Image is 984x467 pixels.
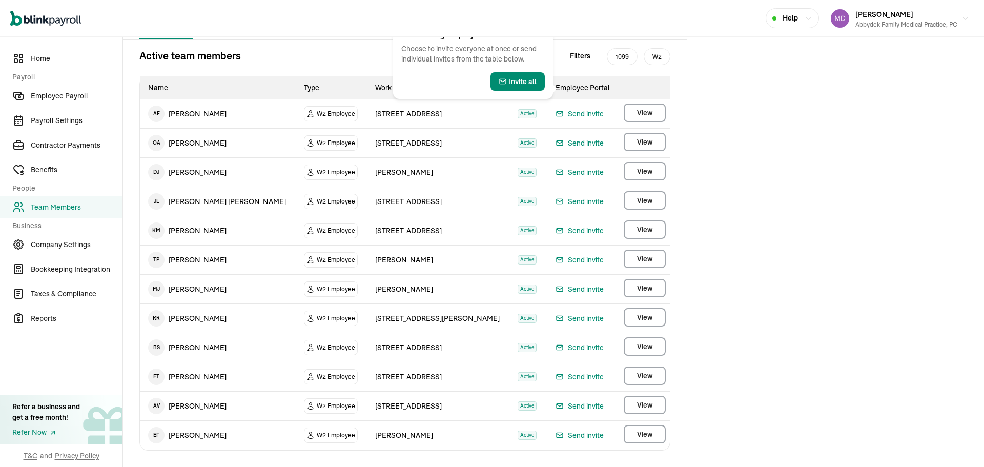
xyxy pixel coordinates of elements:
div: Refer a business and get a free month! [12,401,80,423]
span: Active [518,138,537,148]
span: Employee Payroll [31,91,122,101]
td: [PERSON_NAME] [140,216,296,245]
td: [PERSON_NAME] [140,129,296,157]
button: Send invite [556,225,604,237]
span: View [637,429,652,439]
span: People [12,183,116,194]
span: B S [148,339,165,356]
button: Send invite [556,371,604,383]
button: View [624,191,666,210]
span: Employee Portal [556,83,610,92]
span: View [637,195,652,206]
span: Active [518,314,537,323]
button: View [624,250,666,268]
th: Name [140,76,296,99]
button: Send invite [556,283,604,295]
span: View [637,283,652,293]
span: Active [518,226,537,235]
td: [PERSON_NAME] [140,99,296,128]
span: [STREET_ADDRESS] [375,109,442,118]
span: Team Members [31,202,122,213]
button: View [624,367,666,385]
button: View [624,133,666,151]
td: [PERSON_NAME] [PERSON_NAME] [140,187,296,216]
span: [STREET_ADDRESS] [375,401,442,411]
td: [PERSON_NAME] [140,275,296,303]
span: Active [518,285,537,294]
span: Active [518,197,537,206]
span: Company Settings [31,239,122,250]
button: View [624,425,666,443]
div: Send invite [556,429,604,441]
button: Send invite [556,108,604,120]
span: W2 Employee [317,401,355,411]
span: [STREET_ADDRESS] [375,226,442,235]
span: View [637,108,652,118]
span: View [637,254,652,264]
th: Work Location [367,76,509,99]
button: View [624,279,666,297]
div: Send invite [556,166,604,178]
span: K M [148,222,165,239]
span: W2 Employee [317,372,355,382]
span: A V [148,398,165,414]
span: M J [148,281,165,297]
button: View [624,104,666,122]
span: View [637,400,652,410]
span: R R [148,310,165,327]
td: [PERSON_NAME] [140,304,296,333]
div: Chat Widget [813,356,984,467]
span: View [637,166,652,176]
span: Benefits [31,165,122,175]
span: T&C [24,451,37,461]
button: [PERSON_NAME]Abbydek Family Medical Practice, PC [827,6,974,31]
span: [STREET_ADDRESS] [375,197,442,206]
span: Privacy Policy [55,451,99,461]
span: O A [148,135,165,151]
td: [PERSON_NAME] [140,362,296,391]
span: D J [148,164,165,180]
button: View [624,220,666,239]
span: Active [518,372,537,381]
span: Home [31,53,122,64]
span: Active [518,401,537,411]
span: Payroll [12,72,116,83]
button: View [624,162,666,180]
button: Send invite [556,400,604,412]
span: 1099 [607,48,638,65]
span: W2 Employee [317,313,355,323]
span: Contractor Payments [31,140,122,151]
td: [PERSON_NAME] [140,158,296,187]
span: [PERSON_NAME] [855,10,913,19]
span: [PERSON_NAME] [375,285,433,294]
span: W2 Employee [317,196,355,207]
button: Send invite [556,195,604,208]
button: Invite all [490,72,545,91]
span: [STREET_ADDRESS][PERSON_NAME] [375,314,500,323]
span: Filters [570,51,590,62]
div: Abbydek Family Medical Practice, PC [855,20,957,29]
nav: Global [10,4,81,33]
span: E T [148,369,165,385]
span: W2 Employee [317,342,355,353]
button: Send invite [556,137,604,149]
button: View [624,308,666,327]
span: W2 [644,48,670,65]
span: J L [148,193,165,210]
span: W2 Employee [317,138,355,148]
p: Choose to invite everyone at once or send individual invites from the table below. [401,44,545,64]
span: Help [783,13,798,24]
span: [PERSON_NAME] [375,168,433,177]
span: Taxes & Compliance [31,289,122,299]
div: Refer Now [12,427,80,438]
p: Active team members [139,48,241,64]
button: Send invite [556,254,604,266]
button: Send invite [556,341,604,354]
button: View [624,337,666,356]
